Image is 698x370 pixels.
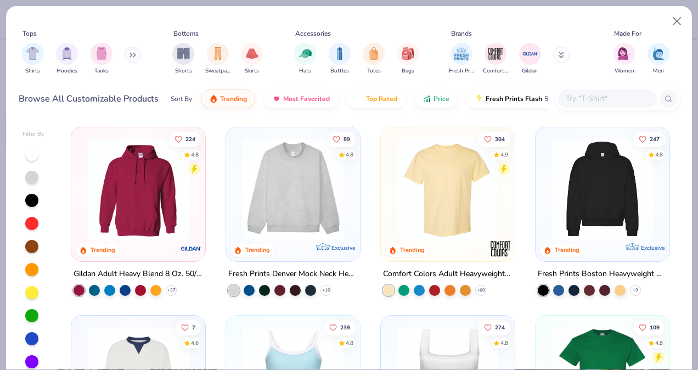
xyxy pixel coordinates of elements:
[495,136,505,142] span: 304
[489,238,511,260] img: Comfort Colors logo
[228,267,358,281] div: Fresh Prints Denver Mock Neck Heavyweight Sweatshirt
[648,43,669,75] button: filter button
[22,130,44,138] div: Filter By
[652,47,665,60] img: Men Image
[237,138,349,239] img: f5d85501-0dbb-4ee4-b115-c08fa3845d83
[241,43,263,75] button: filter button
[483,67,508,75] span: Comfort Colors
[519,43,541,75] button: filter button
[330,67,349,75] span: Bottles
[94,67,109,75] span: Tanks
[272,94,281,103] img: most_fav.gif
[466,89,593,108] button: Fresh Prints Flash5 day delivery
[241,43,263,75] div: filter for Skirts
[392,138,504,239] img: 029b8af0-80e6-406f-9fdc-fdf898547912
[653,67,664,75] span: Men
[56,43,78,75] button: filter button
[615,67,634,75] span: Women
[503,138,615,239] img: e55d29c3-c55d-459c-bfd9-9b1c499ab3c6
[397,43,419,75] button: filter button
[487,46,504,62] img: Comfort Colors Image
[193,324,196,330] span: 7
[334,47,346,60] img: Bottles Image
[26,47,39,60] img: Shirts Image
[264,89,338,108] button: Most Favorited
[451,29,472,38] div: Brands
[397,43,419,75] div: filter for Bags
[402,67,414,75] span: Bags
[363,43,385,75] div: filter for Totes
[655,150,663,159] div: 4.8
[177,47,190,60] img: Shorts Image
[91,43,112,75] button: filter button
[331,244,355,251] span: Exclusive
[349,138,461,239] img: a90f7c54-8796-4cb2-9d6e-4e9644cfe0fe
[283,94,330,103] span: Most Favorited
[192,339,199,347] div: 4.6
[449,67,474,75] span: Fresh Prints
[295,29,331,38] div: Accessories
[544,93,585,105] span: 5 day delivery
[633,131,665,147] button: Like
[299,67,311,75] span: Hats
[180,238,202,260] img: Gildan logo
[366,94,397,103] span: Top Rated
[522,67,538,75] span: Gildan
[172,43,194,75] div: filter for Shorts
[383,267,513,281] div: Comfort Colors Adult Heavyweight T-Shirt
[483,43,508,75] div: filter for Comfort Colors
[327,131,356,147] button: Like
[209,94,218,103] img: trending.gif
[367,67,381,75] span: Totes
[329,43,351,75] button: filter button
[449,43,474,75] div: filter for Fresh Prints
[640,244,664,251] span: Exclusive
[172,43,194,75] button: filter button
[486,94,542,103] span: Fresh Prints Flash
[618,47,631,60] img: Women Image
[61,47,73,60] img: Hoodies Image
[667,11,688,32] button: Close
[175,67,192,75] span: Shorts
[648,43,669,75] div: filter for Men
[613,43,635,75] button: filter button
[56,43,78,75] div: filter for Hoodies
[324,319,356,335] button: Like
[173,29,199,38] div: Bottoms
[613,43,635,75] div: filter for Women
[495,324,505,330] span: 274
[294,43,316,75] div: filter for Hats
[346,150,353,159] div: 4.8
[355,94,364,103] img: TopRated.gif
[402,47,414,60] img: Bags Image
[329,43,351,75] div: filter for Bottles
[476,287,485,294] span: + 60
[205,43,230,75] div: filter for Sweatpants
[246,47,258,60] img: Skirts Image
[346,339,353,347] div: 4.8
[479,131,510,147] button: Like
[650,324,660,330] span: 109
[82,138,194,239] img: 01756b78-01f6-4cc6-8d8a-3c30c1a0c8ac
[538,267,667,281] div: Fresh Prints Boston Heavyweight Hoodie
[91,43,112,75] div: filter for Tanks
[483,43,508,75] button: filter button
[212,47,224,60] img: Sweatpants Image
[245,67,259,75] span: Skirts
[614,29,641,38] div: Made For
[340,324,350,330] span: 239
[167,287,176,294] span: + 37
[19,92,159,105] div: Browse All Customizable Products
[22,29,37,38] div: Tops
[57,67,77,75] span: Hoodies
[633,319,665,335] button: Like
[322,287,330,294] span: + 10
[344,136,350,142] span: 89
[500,150,508,159] div: 4.9
[22,43,44,75] button: filter button
[655,339,663,347] div: 4.8
[347,89,406,108] button: Top Rated
[25,67,40,75] span: Shirts
[363,43,385,75] button: filter button
[74,267,203,281] div: Gildan Adult Heavy Blend 8 Oz. 50/50 Hooded Sweatshirt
